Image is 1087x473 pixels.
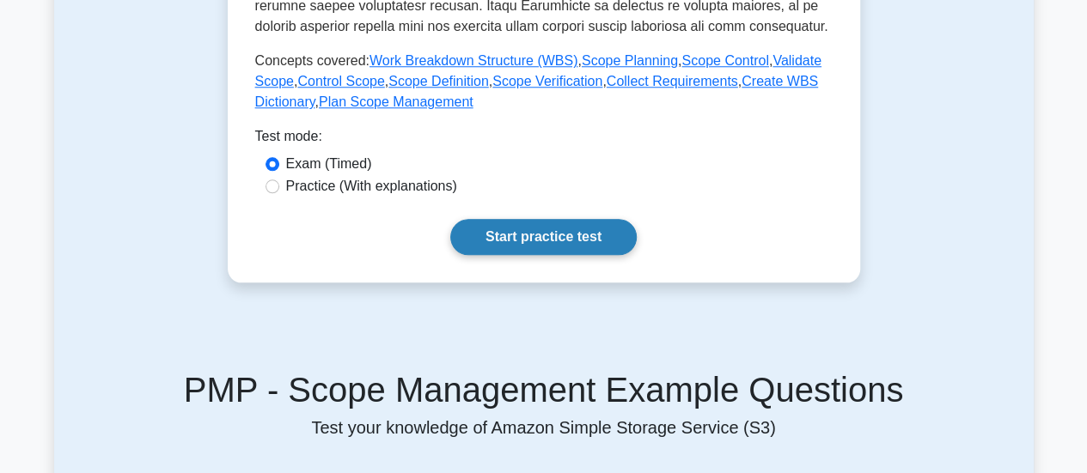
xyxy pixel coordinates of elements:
[319,94,473,109] a: Plan Scope Management
[255,126,833,154] div: Test mode:
[64,369,1023,410] h5: PMP - Scope Management Example Questions
[64,417,1023,438] p: Test your knowledge of Amazon Simple Storage Service (S3)
[369,53,577,68] a: Work Breakdown Structure (WBS)
[492,74,602,88] a: Scope Verification
[297,74,384,88] a: Control Scope
[681,53,768,68] a: Scope Control
[450,219,637,255] a: Start practice test
[286,154,372,174] label: Exam (Timed)
[286,176,457,197] label: Practice (With explanations)
[607,74,738,88] a: Collect Requirements
[255,51,833,112] p: Concepts covered: , , , , , , , , ,
[582,53,678,68] a: Scope Planning
[388,74,489,88] a: Scope Definition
